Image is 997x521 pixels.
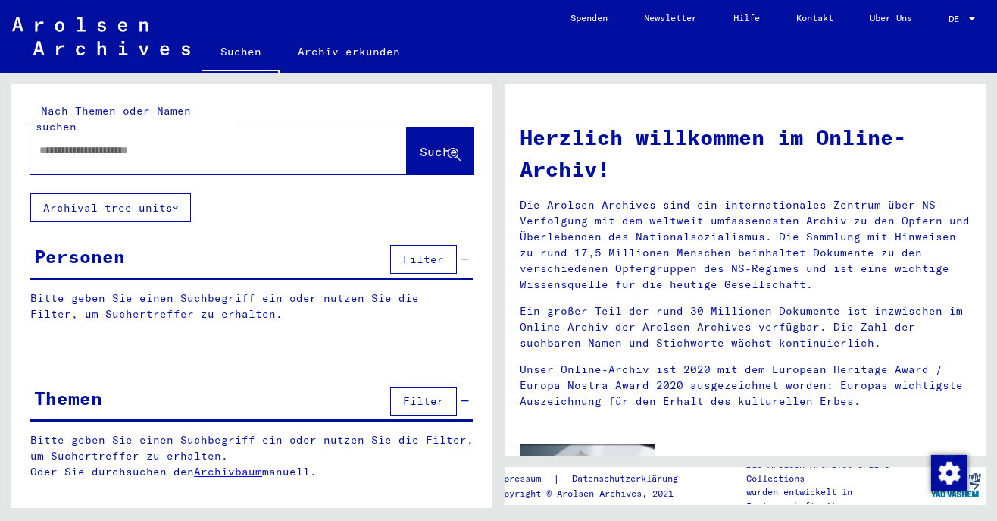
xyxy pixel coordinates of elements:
[420,144,458,159] span: Suche
[520,197,970,293] p: Die Arolsen Archives sind ein internationales Zentrum über NS-Verfolgung mit dem weltweit umfasse...
[520,362,970,410] p: Unser Online-Archiv ist 2020 mit dem European Heritage Award / Europa Nostra Award 2020 ausgezeic...
[403,253,444,266] span: Filter
[194,465,262,479] a: Archivbaum
[520,303,970,351] p: Ein großer Teil der rund 30 Millionen Dokumente ist inzwischen im Online-Archiv der Arolsen Archi...
[36,104,191,133] mat-label: Nach Themen oder Namen suchen
[390,387,457,416] button: Filter
[34,384,102,412] div: Themen
[746,485,926,513] p: wurden entwickelt in Partnerschaft mit
[520,444,655,518] img: video.jpg
[520,121,970,185] h1: Herzlich willkommen im Online-Archiv!
[677,455,970,503] p: In einem kurzen Video haben wir für Sie die wichtigsten Tipps für die Suche im Online-Archiv zusa...
[746,458,926,485] p: Die Arolsen Archives Online-Collections
[30,290,473,322] p: Bitte geben Sie einen Suchbegriff ein oder nutzen Sie die Filter, um Suchertreffer zu erhalten.
[407,127,473,174] button: Suche
[493,471,553,487] a: Impressum
[202,33,280,73] a: Suchen
[12,17,190,55] img: Arolsen_neg.svg
[931,455,967,491] img: Zustimmung ändern
[34,243,125,270] div: Personen
[30,432,473,480] p: Bitte geben Sie einen Suchbegriff ein oder nutzen Sie die Filter, um Suchertreffer zu erhalten. O...
[949,14,965,24] span: DE
[30,193,191,222] button: Archival tree units
[560,471,696,487] a: Datenschutzerklärung
[930,454,967,491] div: Zustimmung ändern
[493,487,696,501] p: Copyright © Arolsen Archives, 2021
[927,466,984,504] img: yv_logo.png
[390,245,457,274] button: Filter
[493,471,696,487] div: |
[403,394,444,408] span: Filter
[280,33,418,70] a: Archiv erkunden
